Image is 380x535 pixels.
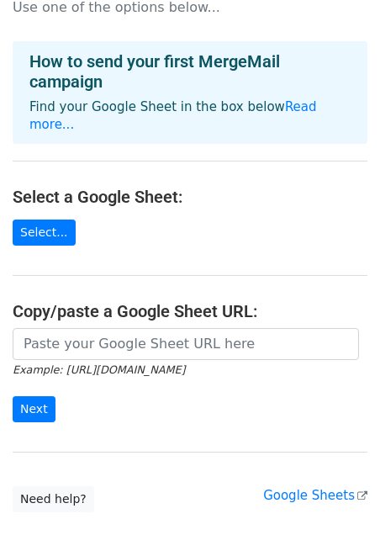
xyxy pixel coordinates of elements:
[13,396,55,422] input: Next
[13,486,94,512] a: Need help?
[13,301,367,321] h4: Copy/paste a Google Sheet URL:
[29,51,351,92] h4: How to send your first MergeMail campaign
[13,220,76,246] a: Select...
[263,488,367,503] a: Google Sheets
[29,99,317,132] a: Read more...
[296,454,380,535] iframe: Chat Widget
[13,328,359,360] input: Paste your Google Sheet URL here
[13,187,367,207] h4: Select a Google Sheet:
[29,98,351,134] p: Find your Google Sheet in the box below
[13,363,185,376] small: Example: [URL][DOMAIN_NAME]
